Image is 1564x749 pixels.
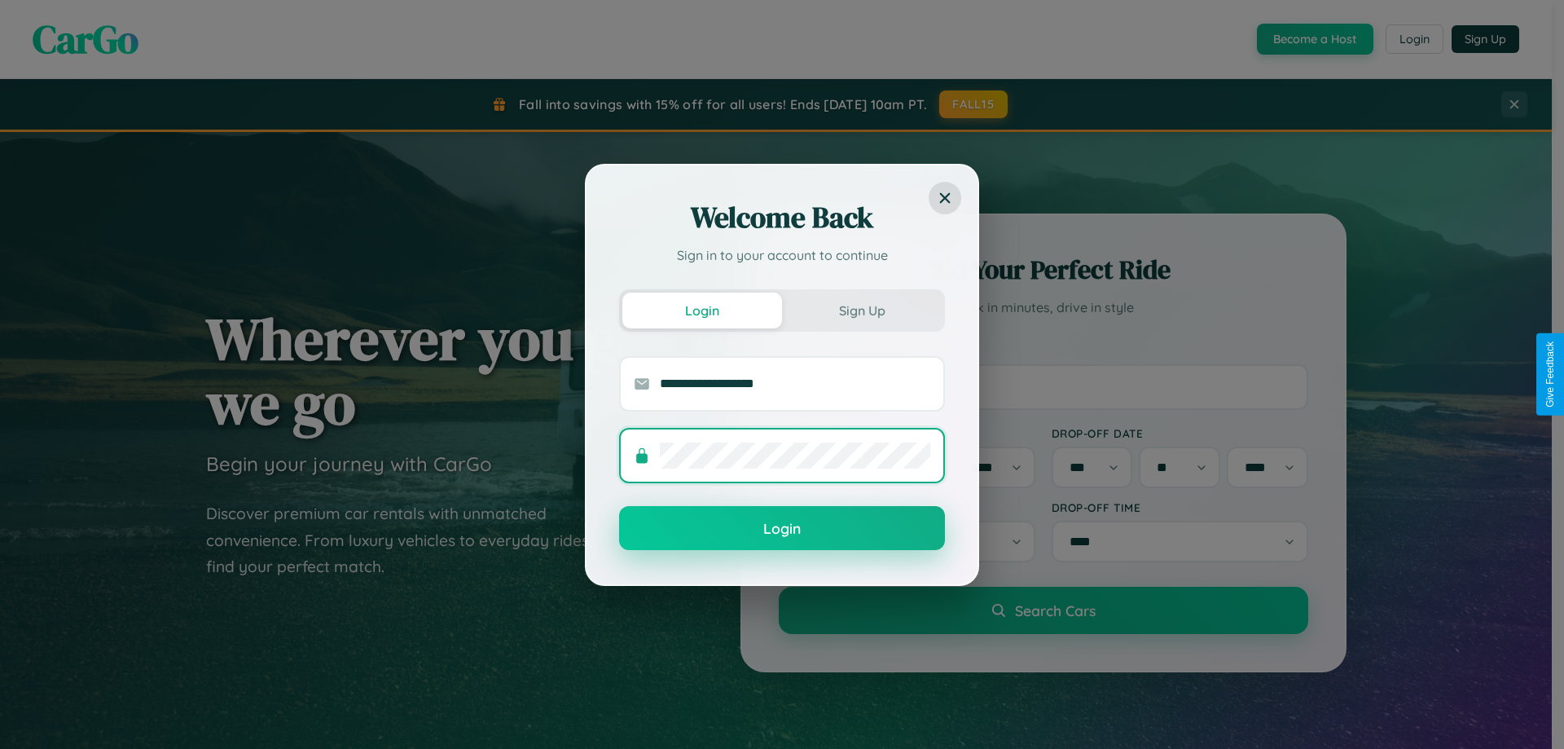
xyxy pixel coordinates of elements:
p: Sign in to your account to continue [619,245,945,265]
h2: Welcome Back [619,198,945,237]
button: Sign Up [782,293,942,328]
div: Give Feedback [1544,341,1556,408]
button: Login [622,293,782,328]
button: Login [619,506,945,550]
